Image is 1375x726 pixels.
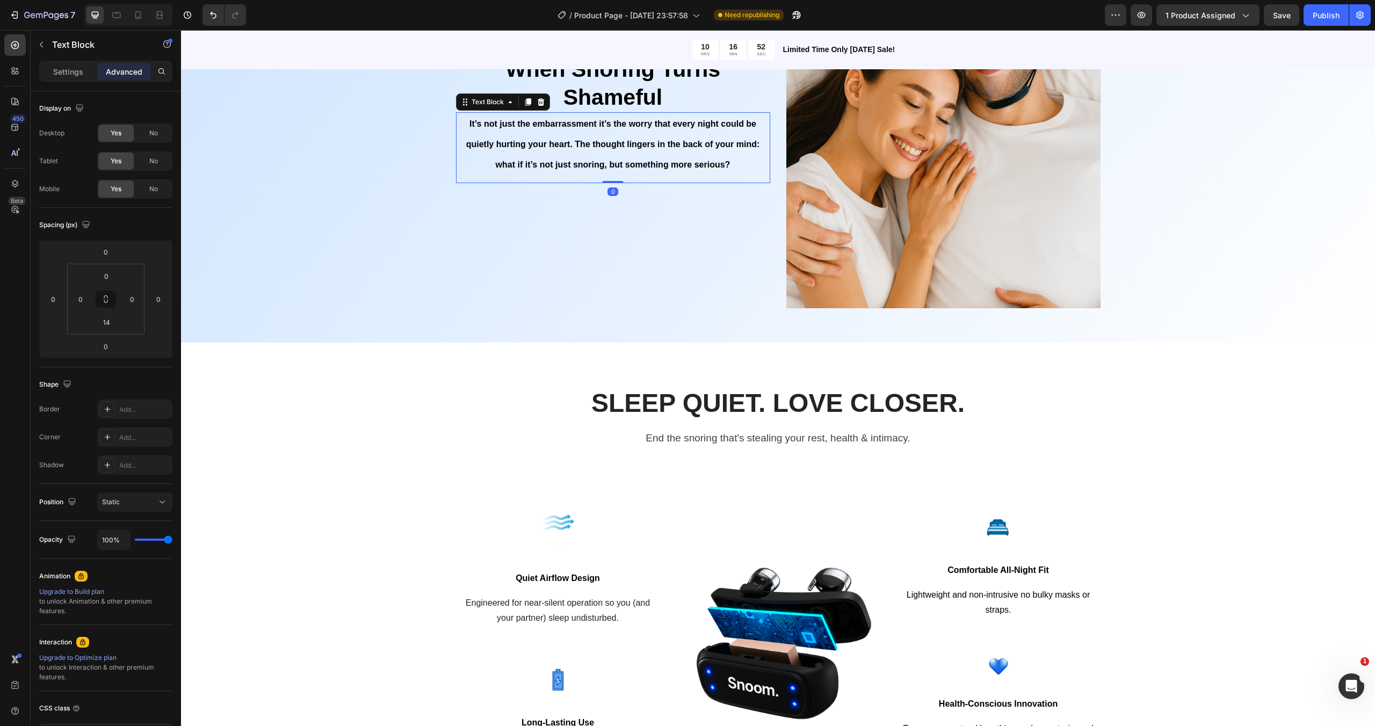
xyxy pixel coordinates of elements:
[95,244,117,260] input: 0
[39,587,172,597] div: Upgrade to Build plan
[10,114,26,123] div: 450
[1166,10,1235,21] span: 1 product assigned
[39,653,172,682] div: to unlock Interaction & other premium features.
[1313,10,1340,21] div: Publish
[39,653,172,663] div: Upgrade to Optimize plan
[722,694,913,718] span: Encourages natural breathing, reduces strain, and supports restful sleep.
[288,67,325,77] div: Text Block
[39,533,78,547] div: Opacity
[39,587,172,616] div: to unlock Animation & other premium features.
[569,10,572,21] span: /
[52,38,143,51] p: Text Block
[39,637,72,647] div: Interaction
[53,66,83,77] p: Settings
[574,10,688,21] span: Product Page - [DATE] 23:57:58
[39,703,81,713] div: CSS class
[149,128,158,138] span: No
[39,128,64,138] div: Desktop
[97,492,172,512] button: Static
[495,495,699,699] img: gempages_580708226488599465-6c0aa0ce-6468-4ce1-af3c-2ff57c8cb640.png
[791,470,844,524] img: gempages_580708226488599465-d6cdc456-deb9-43d2-a310-309fd0c7a699.png
[39,156,58,166] div: Tablet
[8,197,26,205] div: Beta
[95,338,117,354] input: 0
[70,9,75,21] p: 7
[124,291,140,307] input: 0px
[397,401,797,416] p: End the snoring that's stealing your rest, health & intimacy.
[96,268,117,284] input: 0px
[39,432,61,442] div: Corner
[119,461,170,470] div: Add...
[766,535,868,544] span: Comfortable All-Night Fit
[111,128,121,138] span: Yes
[1156,4,1260,26] button: 1 product assigned
[39,184,60,194] div: Mobile
[725,10,779,20] span: Need republishing
[96,314,117,330] input: 14px
[106,66,142,77] p: Advanced
[111,184,121,194] span: Yes
[796,615,839,658] img: gempages_580708226488599465-d0e97f82-28f2-467f-ac1e-a5a4364cd608.png
[39,218,92,233] div: Spacing (px)
[1360,657,1369,666] span: 1
[758,669,877,678] span: Health-Conscious Innovation
[401,355,794,391] h2: SLEEP QUIET. LOVE CLOSER.
[341,688,413,697] span: Long-Lasting Use
[276,565,478,597] p: Engineered for near-silent operation so you (and your partner) sleep undisturbed.
[1273,11,1291,20] span: Save
[39,377,74,392] div: Shape
[149,184,158,194] span: No
[285,89,579,139] strong: It’s not just the embarrassment it’s the worry that every night could be quietly hurting your hea...
[73,291,89,307] input: 0px
[39,101,86,116] div: Display on
[202,4,246,26] div: Undo/Redo
[426,157,437,166] div: 0
[45,291,61,307] input: 0
[350,623,404,677] img: gempages_580708226488599465-8bf326fd-c0eb-4796-b876-0b7bfaffc907.png
[150,291,167,307] input: 0
[119,405,170,415] div: Add...
[181,30,1375,726] iframe: Design area
[102,498,120,506] span: Static
[337,452,417,532] img: gempages_580708226488599465-44f8a470-c710-4bcc-9532-ce5ff32e3801.png
[39,495,78,510] div: Position
[39,404,60,414] div: Border
[39,571,70,581] div: Animation
[4,4,80,26] button: 7
[726,560,909,585] span: Lightweight and non-intrusive no bulky masks or straps.
[119,433,170,442] div: Add...
[149,156,158,166] span: No
[111,156,121,166] span: Yes
[335,543,419,553] span: Quiet Airflow Design
[1338,673,1364,699] iframe: Intercom live chat
[1264,4,1299,26] button: Save
[98,530,130,549] input: Auto
[1304,4,1349,26] button: Publish
[39,460,64,470] div: Shadow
